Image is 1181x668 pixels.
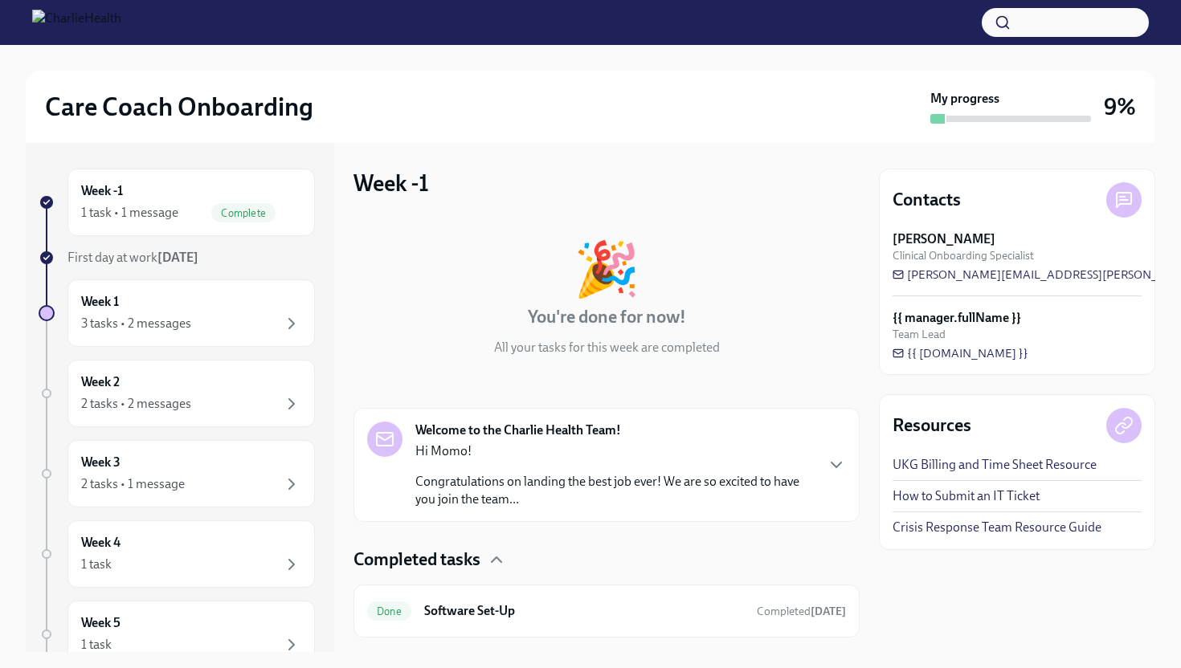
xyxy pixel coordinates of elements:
span: Done [367,605,411,617]
a: First day at work[DATE] [39,249,315,267]
span: Team Lead [893,327,946,342]
a: Week -11 task • 1 messageComplete [39,169,315,236]
a: Week 13 tasks • 2 messages [39,279,315,347]
a: {{ [DOMAIN_NAME] }} [893,345,1028,361]
h4: Contacts [893,188,961,212]
p: Congratulations on landing the best job ever! We are so excited to have you join the team... [415,473,814,508]
a: Crisis Response Team Resource Guide [893,519,1101,536]
div: 1 task [81,556,112,573]
strong: [DATE] [811,605,846,618]
h4: You're done for now! [528,305,686,329]
strong: [DATE] [157,250,198,265]
strong: {{ manager.fullName }} [893,309,1021,327]
a: Week 51 task [39,601,315,668]
a: UKG Billing and Time Sheet Resource [893,456,1097,474]
span: Complete [211,207,276,219]
h3: Week -1 [353,169,429,198]
div: 2 tasks • 2 messages [81,395,191,413]
strong: My progress [930,90,999,108]
a: Week 32 tasks • 1 message [39,440,315,507]
p: Hi Momo! [415,442,814,460]
a: DoneSoftware Set-UpCompleted[DATE] [367,598,846,624]
span: First day at work [67,250,198,265]
h6: Week 3 [81,454,121,471]
p: All your tasks for this week are completed [494,339,720,356]
h3: 9% [1104,92,1136,121]
img: CharlieHealth [32,10,121,35]
a: How to Submit an IT Ticket [893,487,1040,505]
span: Clinical Onboarding Specialist [893,248,1034,263]
h4: Resources [893,413,971,438]
h6: Week 2 [81,373,120,391]
h6: Software Set-Up [424,602,744,620]
span: August 18th, 2025 10:40 [757,604,846,619]
span: Completed [757,605,846,618]
h2: Care Coach Onboarding [45,91,313,123]
div: 3 tasks • 2 messages [81,315,191,332]
h6: Week -1 [81,182,123,200]
div: 1 task [81,636,112,654]
div: 🎉 [574,242,640,295]
h6: Week 5 [81,614,121,632]
div: 2 tasks • 1 message [81,475,185,493]
strong: [PERSON_NAME] [893,230,995,248]
div: 1 task • 1 message [81,204,178,222]
a: Week 22 tasks • 2 messages [39,360,315,427]
strong: Welcome to the Charlie Health Team! [415,422,621,439]
h6: Week 1 [81,293,119,311]
h6: Week 4 [81,534,121,552]
a: Week 41 task [39,520,315,588]
div: Completed tasks [353,548,860,572]
h4: Completed tasks [353,548,480,572]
